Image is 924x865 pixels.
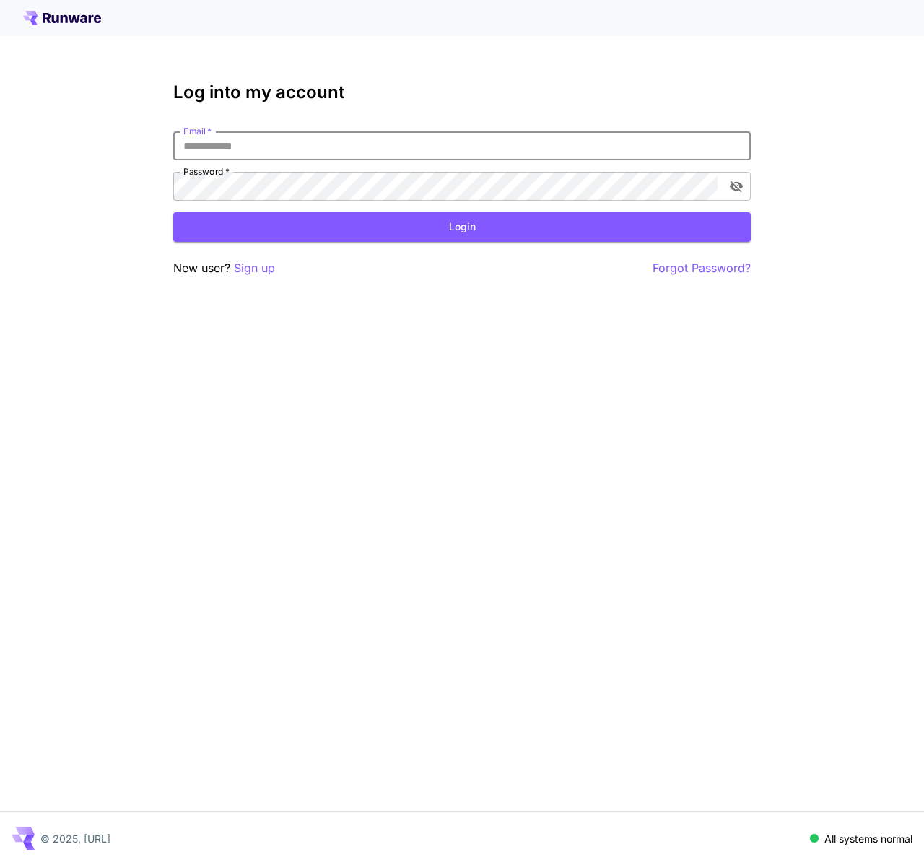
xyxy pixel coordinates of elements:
[723,173,749,199] button: toggle password visibility
[173,259,275,277] p: New user?
[173,212,751,242] button: Login
[40,831,110,846] p: © 2025, [URL]
[653,259,751,277] button: Forgot Password?
[183,165,230,178] label: Password
[234,259,275,277] button: Sign up
[173,82,751,103] h3: Log into my account
[824,831,912,846] p: All systems normal
[183,125,212,137] label: Email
